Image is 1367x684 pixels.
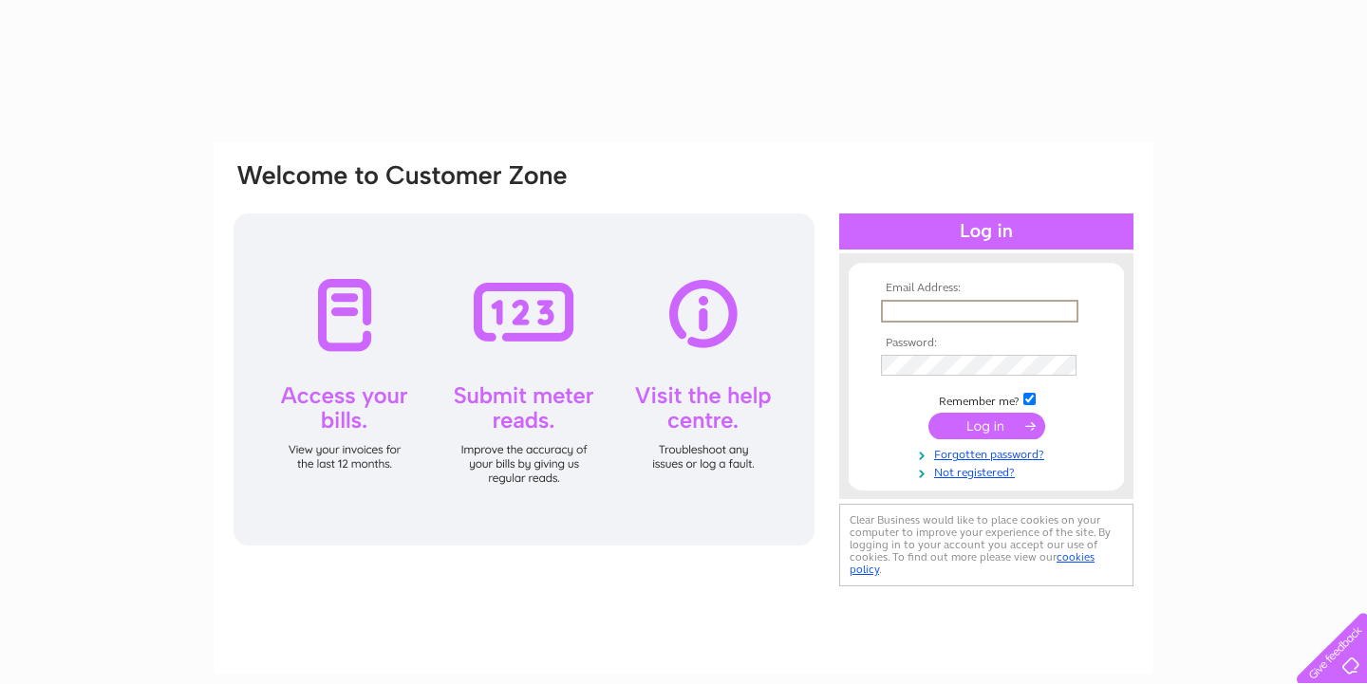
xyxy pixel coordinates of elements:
[876,390,1096,409] td: Remember me?
[928,413,1045,439] input: Submit
[876,337,1096,350] th: Password:
[881,462,1096,480] a: Not registered?
[839,504,1133,586] div: Clear Business would like to place cookies on your computer to improve your experience of the sit...
[876,282,1096,295] th: Email Address:
[850,550,1095,576] a: cookies policy
[881,444,1096,462] a: Forgotten password?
